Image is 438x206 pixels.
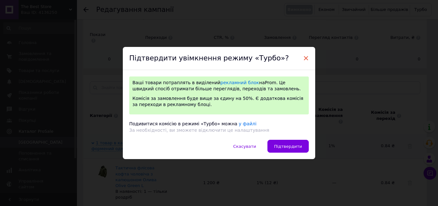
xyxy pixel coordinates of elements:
[233,144,256,149] span: Скасувати
[129,121,237,126] span: Подивитися комісію в режимі «Турбо» можна
[132,80,301,92] span: Ваші товари потраплять в виділений на Prom . Це швидкий спосіб отримати більше переглядів, перехо...
[129,128,269,133] span: За необхідності, ви зможете відключити це налаштування
[274,144,302,149] span: Підтвердити
[221,80,259,85] a: рекламний блок
[226,140,263,153] button: Скасувати
[132,95,306,108] div: Комісія за замовлення буде вище за єдину на 50%. Є додаткова комісія за переходи в рекламному блоці.
[267,140,309,153] button: Підтвердити
[123,47,315,70] div: Підтвердити увімкнення режиму «Турбо»?
[239,121,257,126] a: у файлі
[303,53,309,64] span: ×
